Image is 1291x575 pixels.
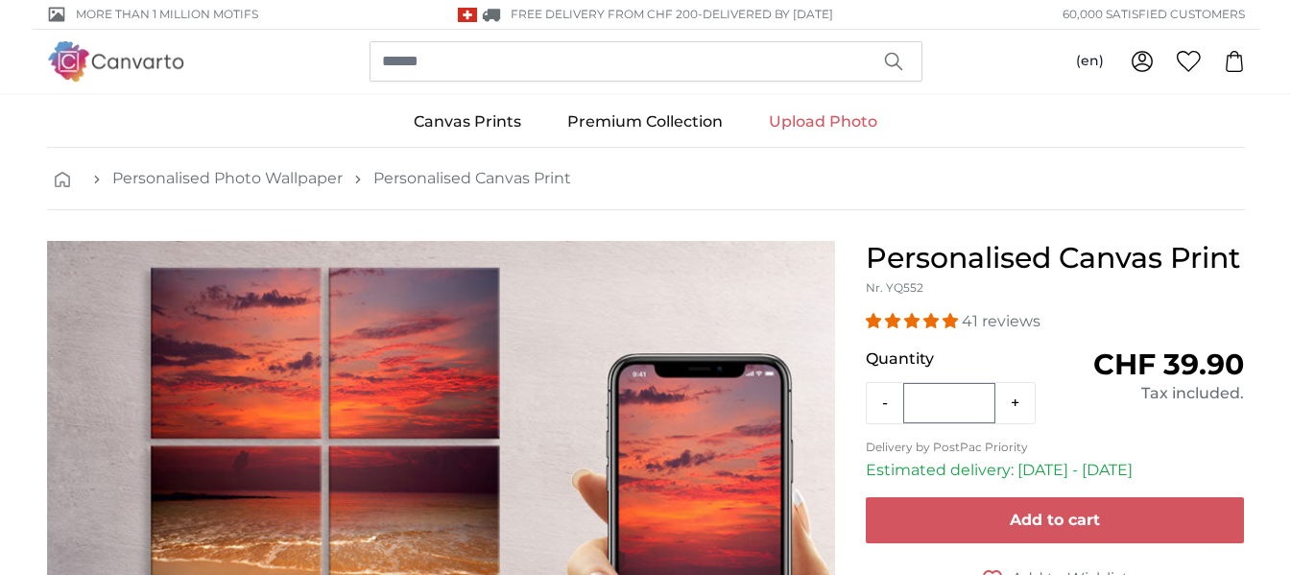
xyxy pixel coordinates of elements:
span: - [698,7,833,21]
a: Personalised Photo Wallpaper [112,167,343,190]
button: - [867,384,903,422]
span: 4.98 stars [866,312,962,330]
a: Canvas Prints [391,97,544,147]
h1: Personalised Canvas Print [866,241,1245,276]
span: Nr. YQ552 [866,280,923,295]
span: FREE delivery from CHF 200 [511,7,698,21]
button: Add to cart [866,497,1245,543]
button: + [995,384,1035,422]
span: 60,000 satisfied customers [1063,6,1245,23]
span: Add to cart [1010,511,1100,529]
span: More than 1 million motifs [76,6,258,23]
span: CHF 39.90 [1093,347,1244,382]
span: Delivered by [DATE] [703,7,833,21]
span: 41 reviews [962,312,1040,330]
p: Estimated delivery: [DATE] - [DATE] [866,459,1245,482]
div: Tax included. [1055,382,1244,405]
img: Canvarto [47,41,185,81]
a: Personalised Canvas Print [373,167,571,190]
button: (en) [1061,44,1119,79]
p: Quantity [866,347,1055,371]
nav: breadcrumbs [47,148,1245,210]
a: Premium Collection [544,97,746,147]
p: Delivery by PostPac Priority [866,440,1245,455]
a: Upload Photo [746,97,900,147]
img: Switzerland [458,8,477,22]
